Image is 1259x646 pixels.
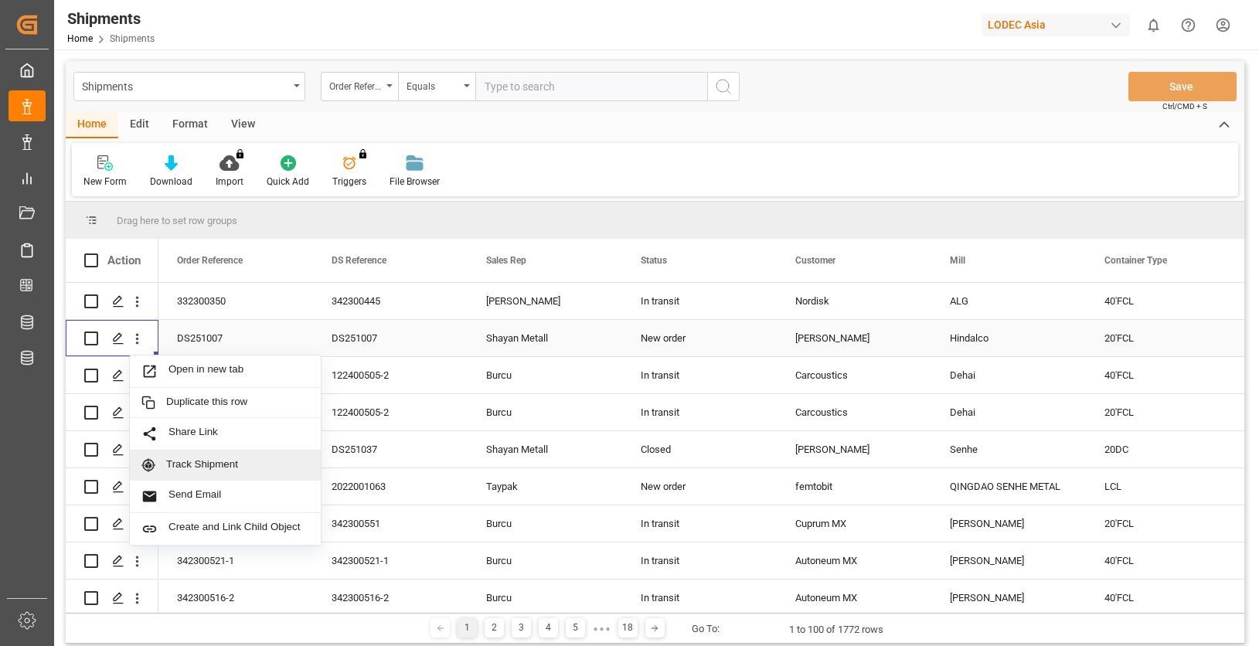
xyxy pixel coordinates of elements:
[982,10,1136,39] button: LODEC Asia
[622,320,777,356] div: New order
[931,542,1086,579] div: [PERSON_NAME]
[468,505,622,542] div: Burcu
[66,283,158,320] div: Press SPACE to select this row.
[313,505,468,542] div: 342300551
[777,357,931,393] div: Carcoustics
[66,505,158,542] div: Press SPACE to select this row.
[539,618,558,637] div: 4
[468,320,622,356] div: Shayan Metall
[622,468,777,505] div: New order
[950,255,965,266] span: Mill
[485,618,504,637] div: 2
[267,175,309,189] div: Quick Add
[1086,357,1240,393] div: 40'FCL
[1086,468,1240,505] div: LCL
[795,255,835,266] span: Customer
[622,283,777,319] div: In transit
[931,468,1086,505] div: QINGDAO SENHE METAL
[931,580,1086,616] div: [PERSON_NAME]
[622,357,777,393] div: In transit
[1162,100,1207,112] span: Ctrl/CMD + S
[622,505,777,542] div: In transit
[313,542,468,579] div: 342300521-1
[777,283,931,319] div: Nordisk
[313,357,468,393] div: 122400505-2
[1086,320,1240,356] div: 20'FCL
[313,320,468,356] div: DS251007
[468,468,622,505] div: Taypak
[468,580,622,616] div: Burcu
[66,394,158,431] div: Press SPACE to select this row.
[1086,283,1240,319] div: 40'FCL
[468,283,622,319] div: [PERSON_NAME]
[158,283,313,319] div: 332300350
[398,72,475,101] button: open menu
[67,33,93,44] a: Home
[622,542,777,579] div: In transit
[73,72,305,101] button: open menu
[1136,8,1171,42] button: show 0 new notifications
[622,431,777,467] div: Closed
[83,175,127,189] div: New Form
[66,580,158,617] div: Press SPACE to select this row.
[117,215,237,226] span: Drag here to set row groups
[313,394,468,430] div: 122400505-2
[1086,580,1240,616] div: 40'FCL
[931,357,1086,393] div: Dehai
[692,621,720,637] div: Go To:
[931,431,1086,467] div: Senhe
[777,320,931,356] div: [PERSON_NAME]
[1104,255,1167,266] span: Container Type
[313,580,468,616] div: 342300516-2
[593,623,610,634] div: ● ● ●
[107,253,141,267] div: Action
[777,580,931,616] div: Autoneum MX
[1128,72,1237,101] button: Save
[407,76,459,93] div: Equals
[468,542,622,579] div: Burcu
[618,618,638,637] div: 18
[777,394,931,430] div: Carcoustics
[1086,542,1240,579] div: 40'FCL
[158,542,313,579] div: 342300521-1
[777,431,931,467] div: [PERSON_NAME]
[67,7,155,30] div: Shipments
[66,431,158,468] div: Press SPACE to select this row.
[641,255,667,266] span: Status
[707,72,740,101] button: search button
[321,72,398,101] button: open menu
[931,394,1086,430] div: Dehai
[390,175,440,189] div: File Browser
[158,580,313,616] div: 342300516-2
[777,542,931,579] div: Autoneum MX
[177,255,243,266] span: Order Reference
[66,112,118,138] div: Home
[219,112,267,138] div: View
[1171,8,1206,42] button: Help Center
[66,320,158,357] div: Press SPACE to select this row.
[1086,505,1240,542] div: 20'FCL
[468,394,622,430] div: Burcu
[777,468,931,505] div: femtobit
[622,580,777,616] div: In transit
[566,618,585,637] div: 5
[66,357,158,394] div: Press SPACE to select this row.
[458,618,477,637] div: 1
[329,76,382,93] div: Order Reference
[161,112,219,138] div: Format
[66,542,158,580] div: Press SPACE to select this row.
[486,255,526,266] span: Sales Rep
[150,175,192,189] div: Download
[118,112,161,138] div: Edit
[313,283,468,319] div: 342300445
[512,618,531,637] div: 3
[468,431,622,467] div: Shayan Metall
[1086,394,1240,430] div: 20'FCL
[468,357,622,393] div: Burcu
[1086,431,1240,467] div: 20DC
[475,72,707,101] input: Type to search
[332,255,386,266] span: DS Reference
[66,468,158,505] div: Press SPACE to select this row.
[982,14,1130,36] div: LODEC Asia
[622,394,777,430] div: In transit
